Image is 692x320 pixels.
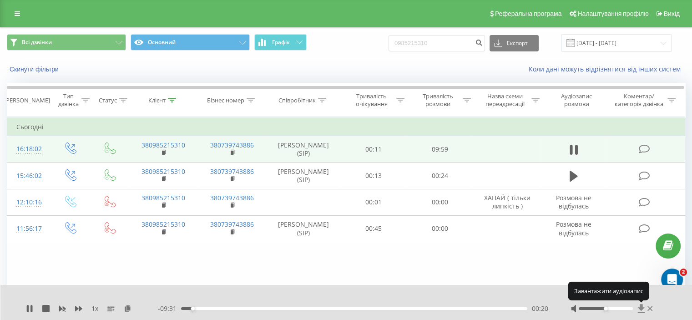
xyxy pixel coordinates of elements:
div: [PERSON_NAME] [4,97,50,104]
div: Accessibility label [604,307,607,310]
a: 380985215310 [141,220,185,229]
input: Пошук за номером [389,35,485,51]
td: 00:13 [341,163,407,189]
td: [PERSON_NAME] (SIP) [267,136,341,163]
div: Клієнт [148,97,166,104]
span: Графік [272,39,290,46]
a: 380739743886 [210,141,254,149]
button: Всі дзвінки [7,34,126,51]
td: 00:01 [341,189,407,215]
span: Реферальна програма [495,10,562,17]
span: Розмова не відбулась [556,193,591,210]
div: Назва схеми переадресації [481,92,529,108]
span: Налаштування профілю [577,10,648,17]
a: 380739743886 [210,167,254,176]
button: Графік [254,34,307,51]
td: 00:24 [407,163,473,189]
td: ХАПАЙ ( тільки липкість ) [473,189,541,215]
span: Всі дзвінки [22,39,52,46]
button: Скинути фільтри [7,65,63,73]
td: 00:11 [341,136,407,163]
div: Співробітник [278,97,316,104]
a: 380985215310 [141,193,185,202]
div: Тип дзвінка [57,92,79,108]
td: Сьогодні [7,118,685,136]
span: Вихід [664,10,680,17]
div: Тривалість розмови [415,92,460,108]
div: 16:18:02 [16,140,40,158]
a: Коли дані можуть відрізнятися вiд інших систем [529,65,685,73]
div: 12:10:16 [16,193,40,211]
a: 380985215310 [141,167,185,176]
div: Статус [99,97,117,104]
div: 11:56:17 [16,220,40,238]
span: - 09:31 [158,304,181,313]
div: Бізнес номер [207,97,244,104]
a: 380739743886 [210,220,254,229]
a: 380985215310 [141,141,185,149]
span: 00:20 [532,304,548,313]
div: 15:46:02 [16,167,40,185]
div: Коментар/категорія дзвінка [612,92,665,108]
td: [PERSON_NAME] (SIP) [267,215,341,242]
div: Завантажити аудіозапис [568,282,649,300]
span: Розмова не відбулась [556,220,591,237]
div: Аудіозапис розмови [550,92,603,108]
a: 380739743886 [210,193,254,202]
iframe: Intercom live chat [661,269,683,290]
div: Accessibility label [191,307,195,310]
td: [PERSON_NAME] (SIP) [267,163,341,189]
button: Основний [131,34,250,51]
span: 2 [680,269,687,276]
td: 00:00 [407,189,473,215]
div: Тривалість очікування [349,92,394,108]
td: 00:00 [407,215,473,242]
td: 00:45 [341,215,407,242]
td: 09:59 [407,136,473,163]
span: 1 x [91,304,98,313]
button: Експорт [490,35,539,51]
